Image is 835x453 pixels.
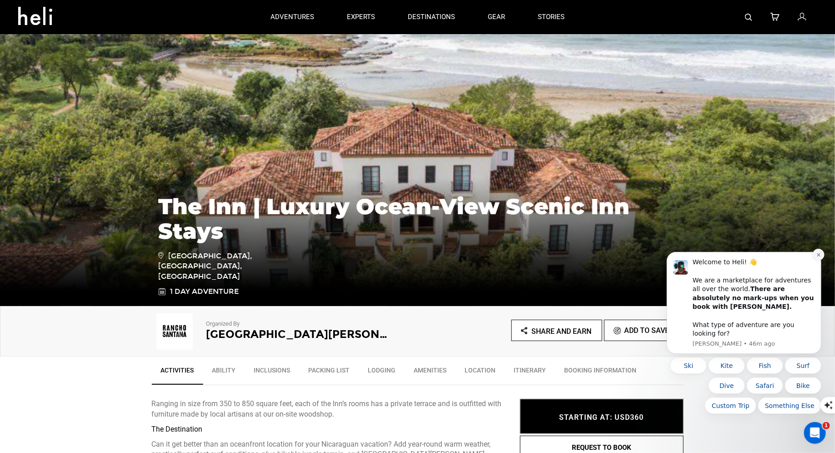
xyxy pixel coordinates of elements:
[555,361,646,384] a: BOOKING INFORMATION
[560,413,644,422] span: STARTING AT: USD360
[653,193,835,428] iframe: Intercom notifications message
[206,328,393,340] h2: [GEOGRAPHIC_DATA][PERSON_NAME]
[206,320,393,328] p: Organized By
[152,425,203,433] strong: The Destination
[359,361,405,384] a: Lodging
[347,12,375,22] p: experts
[203,361,245,384] a: Ability
[152,399,506,420] p: Ranging in size from 350 to 850 square feet, each of the Inn’s rooms has a private terrace and is...
[159,250,288,282] span: [GEOGRAPHIC_DATA], [GEOGRAPHIC_DATA], [GEOGRAPHIC_DATA]
[159,194,677,243] h1: The Inn | Luxury Ocean-View Scenic Inn Stays
[152,313,197,350] img: 8f72ee78018e17f92b9dfaca95f3eb0d.png
[408,12,455,22] p: destinations
[245,361,300,384] a: Inclusions
[456,361,505,384] a: Location
[152,361,203,385] a: Activities
[804,422,826,444] iframe: Intercom live chat
[745,14,752,21] img: search-bar-icon.svg
[170,287,239,297] span: 1 Day Adventure
[625,326,674,335] span: Add To Saved
[405,361,456,384] a: Amenities
[270,12,314,22] p: adventures
[531,327,591,336] span: Share and Earn
[505,361,555,384] a: Itinerary
[300,361,359,384] a: Packing List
